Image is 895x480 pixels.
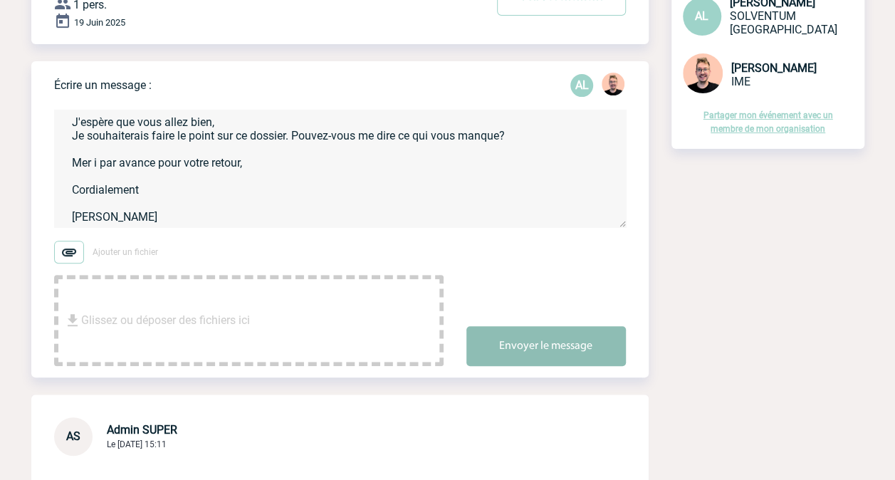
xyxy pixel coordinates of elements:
[602,73,624,98] div: Stefan MILADINOVIC
[602,73,624,95] img: 129741-1.png
[107,423,177,437] span: Admin SUPER
[54,78,152,92] p: Écrire un message :
[703,110,833,134] a: Partager mon événement avec un membre de mon organisation
[107,439,167,449] span: Le [DATE] 15:11
[683,53,723,93] img: 129741-1.png
[570,74,593,97] p: AL
[731,75,750,88] span: IME
[466,326,626,366] button: Envoyer le message
[81,285,250,356] span: Glissez ou déposer des fichiers ici
[93,247,158,257] span: Ajouter un fichier
[64,312,81,329] img: file_download.svg
[731,61,817,75] span: [PERSON_NAME]
[66,429,80,443] span: AS
[570,74,593,97] div: Adeline LE GOFF
[730,9,837,36] span: SOLVENTUM [GEOGRAPHIC_DATA]
[695,9,708,23] span: AL
[74,17,125,28] span: 19 Juin 2025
